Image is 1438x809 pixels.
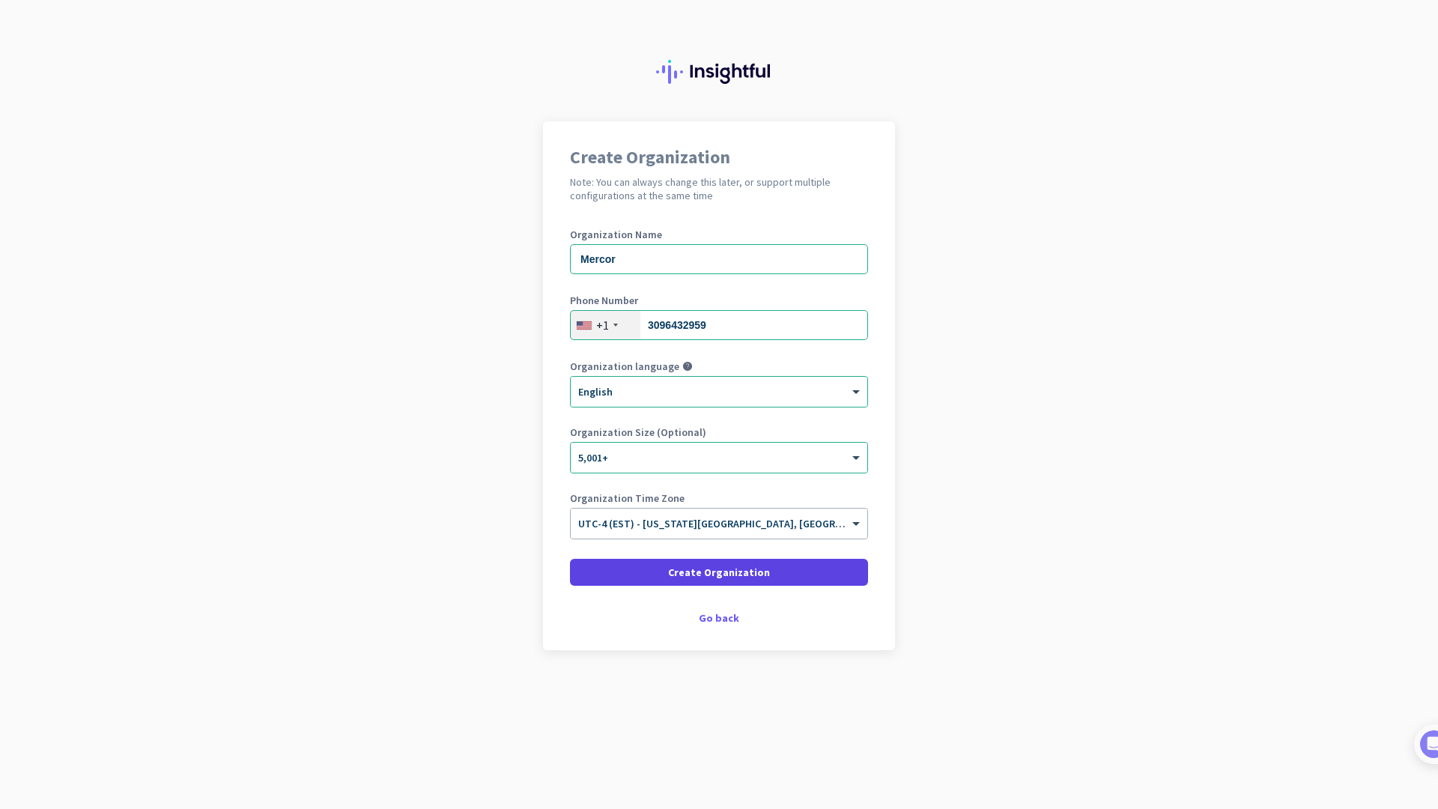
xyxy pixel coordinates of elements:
label: Phone Number [570,295,868,306]
div: Go back [570,613,868,623]
img: Insightful [656,60,782,84]
label: Organization Size (Optional) [570,427,868,437]
h1: Create Organization [570,148,868,166]
label: Organization Time Zone [570,493,868,503]
label: Organization language [570,361,679,372]
i: help [682,361,693,372]
span: Create Organization [668,565,770,580]
input: 201-555-0123 [570,310,868,340]
input: What is the name of your organization? [570,244,868,274]
button: Create Organization [570,559,868,586]
h2: Note: You can always change this later, or support multiple configurations at the same time [570,175,868,202]
div: +1 [596,318,609,333]
label: Organization Name [570,229,868,240]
